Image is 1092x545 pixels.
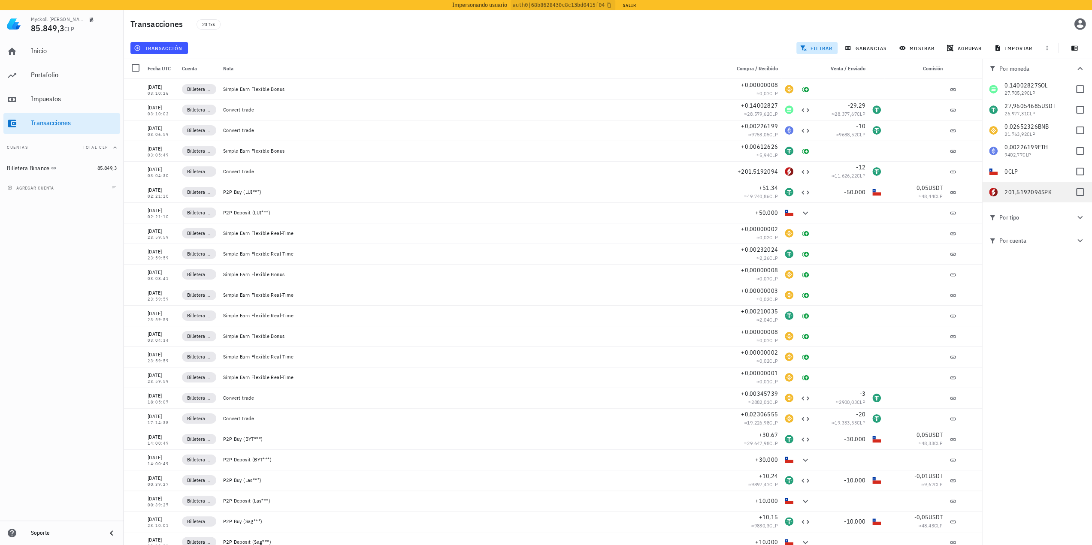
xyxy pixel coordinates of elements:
[148,91,175,96] div: 03:10:26
[619,1,640,9] button: Salir
[148,256,175,260] div: 23:59:59
[759,358,769,364] span: 0,02
[31,71,117,79] div: Portafolio
[148,309,175,318] div: [DATE]
[187,208,211,217] span: Billetera Binance
[148,371,175,379] div: [DATE]
[83,145,108,150] span: Total CLP
[769,152,778,158] span: CLP
[1027,110,1035,117] span: CLP
[769,316,778,323] span: CLP
[1038,123,1049,130] span: BNB
[223,374,723,381] div: Simple Earn Flexible Real-Time
[148,462,175,466] div: 14:00:49
[785,229,793,238] div: BNB-icon
[148,474,175,482] div: [DATE]
[148,124,175,132] div: [DATE]
[759,234,769,241] span: 0,02
[31,22,64,34] span: 85.849,3
[785,455,793,464] div: CLP-icon
[835,419,857,426] span: 19.333,53
[914,184,929,192] span: -0,05
[7,17,21,31] img: LedgiFi
[990,42,1038,54] button: importar
[223,415,723,422] div: Convert trade
[31,119,117,127] div: Transacciones
[841,42,892,54] button: ganancias
[187,270,211,279] span: Billetera Binance
[148,235,175,240] div: 23:59:59
[785,105,793,114] div: SOL-icon
[148,277,175,281] div: 03:08:41
[202,20,215,29] span: 23 txs
[844,476,865,484] span: -10.000
[769,419,778,426] span: CLP
[785,250,793,258] div: USDT-icon
[223,148,723,154] div: Simple Earn Flexible Bonus
[220,58,726,79] div: Nota
[9,185,54,191] span: agregar cuenta
[872,126,881,135] div: USDT-icon
[187,352,211,361] span: Billetera Binance
[148,421,175,425] div: 17:14:38
[747,440,769,446] span: 29.647,98
[759,255,769,261] span: 2,26
[872,435,881,443] div: CLP-icon
[223,312,723,319] div: Simple Earn Flexible Real-Time
[741,410,778,418] span: +0,02306555
[3,65,120,86] a: Portafolio
[989,147,998,155] div: ETH-icon
[148,145,175,153] div: [DATE]
[7,165,49,172] div: Billetera Binance
[1004,131,1027,137] span: 21.763,92
[756,337,778,343] span: ≈
[751,481,769,488] span: 9897,47
[178,58,220,79] div: Cuenta
[922,193,934,199] span: 48,44
[741,102,778,109] span: +0,14002827
[223,353,723,360] div: Simple Earn Flexible Real-Time
[223,436,723,443] div: P2P Buy (BYT***)
[785,394,793,402] div: BNB-icon
[835,111,857,117] span: 28.377,67
[148,289,175,297] div: [DATE]
[148,165,175,174] div: [DATE]
[943,42,987,54] button: agrupar
[1008,168,1018,175] span: CLP
[872,476,881,485] div: CLP-icon
[785,126,793,135] div: ETH-icon
[989,167,998,176] div: CLP-icon
[844,188,865,196] span: -50.000
[759,316,769,323] span: 2,04
[148,330,175,338] div: [DATE]
[934,193,943,199] span: CLP
[759,431,778,439] span: +30,67
[148,194,175,199] div: 02:21:10
[130,42,188,54] button: transacción
[148,453,175,462] div: [DATE]
[223,168,723,175] div: Convert trade
[857,131,865,138] span: CLP
[1004,123,1038,130] span: 0,02652326
[148,441,175,446] div: 14:00:49
[756,358,778,364] span: ≈
[922,522,934,529] span: 48,43
[148,65,171,72] span: Fecha UTC
[148,132,175,137] div: 03:06:59
[901,45,935,51] span: mostrar
[1027,131,1035,137] span: CLP
[846,45,886,51] span: ganancias
[741,390,778,397] span: +0,00345739
[1004,102,1041,110] span: 27,96054685
[182,65,197,72] span: Cuenta
[187,311,211,320] span: Billetera Binance
[785,167,793,176] div: SPK-icon
[872,188,881,196] div: CLP-icon
[914,513,929,521] span: -0,05
[3,137,120,158] button: CuentasTotal CLP
[130,17,186,31] h1: Transacciones
[148,359,175,363] div: 23:59:59
[756,255,778,261] span: ≈
[857,419,865,426] span: CLP
[741,328,778,336] span: +0,00000008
